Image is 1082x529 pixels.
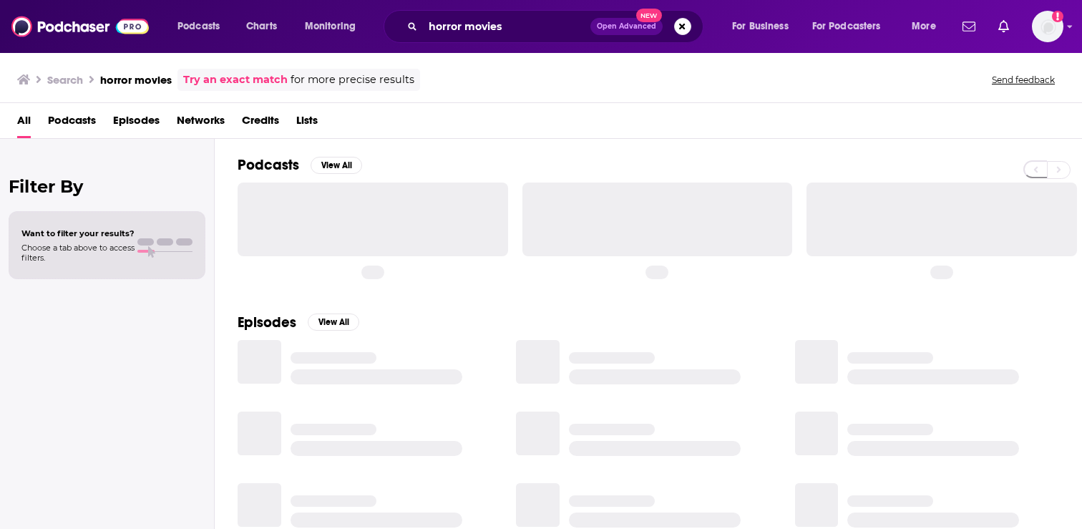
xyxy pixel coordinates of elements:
span: New [636,9,662,22]
button: open menu [167,15,238,38]
div: Search podcasts, credits, & more... [397,10,717,43]
span: Open Advanced [597,23,656,30]
h2: Episodes [238,314,296,331]
button: View All [308,314,359,331]
button: Send feedback [988,74,1059,86]
a: Episodes [113,109,160,138]
svg: Add a profile image [1052,11,1063,22]
span: for more precise results [291,72,414,88]
span: Logged in as alignPR [1032,11,1063,42]
button: View All [311,157,362,174]
button: open menu [902,15,954,38]
span: Charts [246,16,277,37]
h3: Search [47,73,83,87]
a: Podcasts [48,109,96,138]
img: User Profile [1032,11,1063,42]
a: All [17,109,31,138]
h2: Filter By [9,176,205,197]
a: Networks [177,109,225,138]
button: open menu [295,15,374,38]
a: Lists [296,109,318,138]
button: open menu [803,15,902,38]
button: open menu [722,15,806,38]
span: More [912,16,936,37]
span: For Podcasters [812,16,881,37]
span: Choose a tab above to access filters. [21,243,135,263]
h3: horror movies [100,73,172,87]
button: Open AdvancedNew [590,18,663,35]
h2: Podcasts [238,156,299,174]
a: EpisodesView All [238,314,359,331]
span: Podcasts [177,16,220,37]
a: Show notifications dropdown [957,14,981,39]
button: Show profile menu [1032,11,1063,42]
img: Podchaser - Follow, Share and Rate Podcasts [11,13,149,40]
span: Want to filter your results? [21,228,135,238]
input: Search podcasts, credits, & more... [423,15,590,38]
span: For Business [732,16,789,37]
a: Credits [242,109,279,138]
span: Monitoring [305,16,356,37]
a: Charts [237,15,286,38]
a: Show notifications dropdown [993,14,1015,39]
a: PodcastsView All [238,156,362,174]
a: Try an exact match [183,72,288,88]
